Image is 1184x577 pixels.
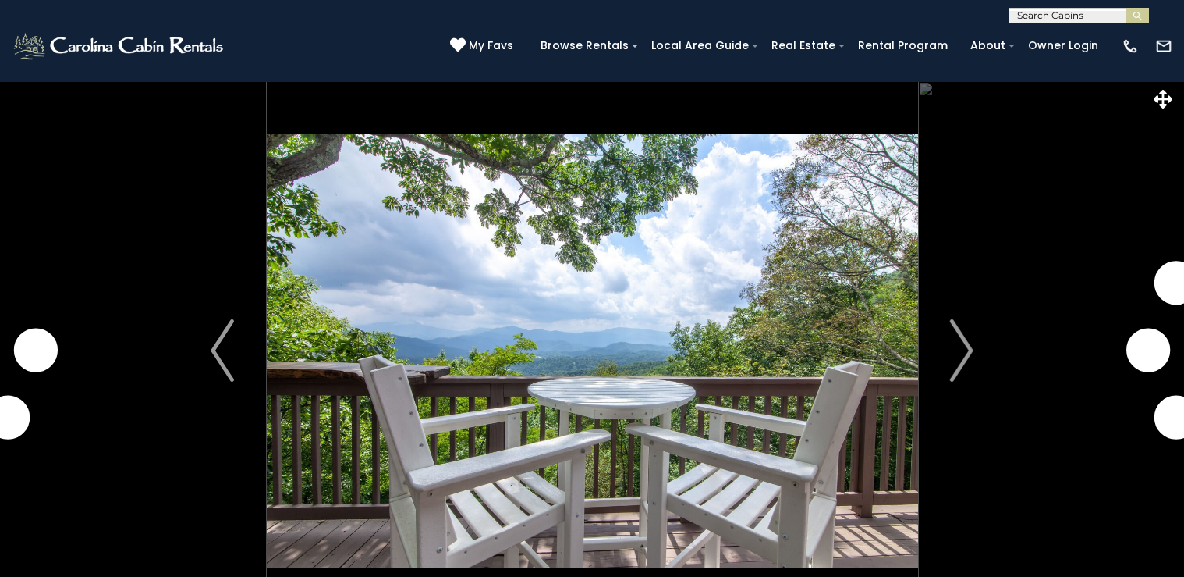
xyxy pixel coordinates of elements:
span: My Favs [469,37,513,54]
img: White-1-2.png [12,30,228,62]
a: Local Area Guide [643,34,757,58]
a: My Favs [450,37,517,55]
img: phone-regular-white.png [1122,37,1139,55]
img: mail-regular-white.png [1155,37,1172,55]
img: arrow [211,319,234,382]
a: Real Estate [764,34,843,58]
a: About [962,34,1013,58]
a: Browse Rentals [533,34,636,58]
img: arrow [950,319,973,382]
a: Owner Login [1020,34,1106,58]
a: Rental Program [850,34,955,58]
